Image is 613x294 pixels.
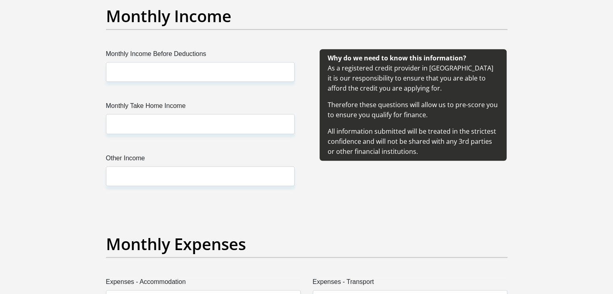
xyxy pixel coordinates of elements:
label: Expenses - Transport [313,277,507,290]
label: Monthly Income Before Deductions [106,49,295,62]
b: Why do we need to know this information? [328,54,466,62]
h2: Monthly Expenses [106,234,507,254]
span: As a registered credit provider in [GEOGRAPHIC_DATA] it is our responsibility to ensure that you ... [328,54,498,156]
label: Other Income [106,153,295,166]
h2: Monthly Income [106,6,507,26]
input: Monthly Income Before Deductions [106,62,295,82]
input: Monthly Take Home Income [106,114,295,134]
label: Monthly Take Home Income [106,101,295,114]
label: Expenses - Accommodation [106,277,301,290]
input: Other Income [106,166,295,186]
